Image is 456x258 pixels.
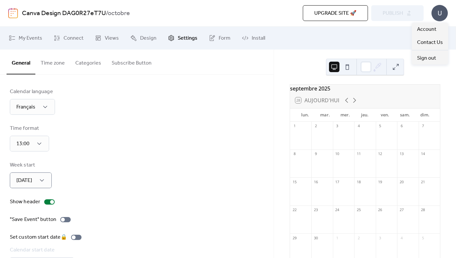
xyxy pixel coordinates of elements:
[314,10,356,17] span: Upgrade site 🚀
[10,216,56,224] div: "Save Event" button
[356,151,361,156] div: 11
[356,208,361,212] div: 25
[7,50,35,74] button: General
[90,29,124,47] a: Views
[70,50,106,74] button: Categories
[355,109,375,122] div: jeu.
[292,124,297,129] div: 1
[290,85,440,92] div: septembre 2025
[415,109,435,122] div: dim.
[313,235,318,240] div: 30
[356,179,361,184] div: 18
[16,139,29,149] span: 13:00
[421,124,426,129] div: 7
[335,179,340,184] div: 17
[417,54,436,62] span: Sign out
[378,151,383,156] div: 12
[125,29,161,47] a: Design
[10,198,40,206] div: Show header
[421,151,426,156] div: 14
[421,235,426,240] div: 5
[356,235,361,240] div: 2
[49,29,88,47] a: Connect
[10,88,54,96] div: Calendar language
[313,208,318,212] div: 23
[335,124,340,129] div: 3
[178,34,197,42] span: Settings
[395,109,415,122] div: sam.
[378,179,383,184] div: 19
[292,208,297,212] div: 22
[64,34,83,42] span: Connect
[399,124,404,129] div: 6
[412,36,448,49] a: Contact Us
[8,8,18,18] img: logo
[315,109,335,122] div: mar.
[421,208,426,212] div: 28
[10,125,48,132] div: Time format
[335,235,340,240] div: 1
[399,151,404,156] div: 13
[204,29,235,47] a: Form
[313,179,318,184] div: 16
[106,7,108,20] b: /
[335,151,340,156] div: 10
[335,208,340,212] div: 24
[313,151,318,156] div: 9
[19,34,42,42] span: My Events
[431,5,448,21] div: U
[412,23,448,36] a: Account
[108,7,130,20] b: octobre
[303,5,368,21] button: Upgrade site 🚀
[16,175,32,186] span: [DATE]
[399,208,404,212] div: 27
[4,29,47,47] a: My Events
[252,34,265,42] span: Install
[399,179,404,184] div: 20
[417,39,443,47] span: Contact Us
[219,34,230,42] span: Form
[417,26,436,33] span: Account
[105,34,119,42] span: Views
[378,235,383,240] div: 3
[35,50,70,74] button: Time zone
[292,151,297,156] div: 8
[22,7,106,20] a: Canva Design DAG0R27eT7U
[237,29,270,47] a: Install
[313,124,318,129] div: 2
[295,109,315,122] div: lun.
[378,124,383,129] div: 5
[399,235,404,240] div: 4
[375,109,395,122] div: ven.
[378,208,383,212] div: 26
[356,124,361,129] div: 4
[106,50,157,74] button: Subscribe Button
[421,179,426,184] div: 21
[335,109,355,122] div: mer.
[140,34,156,42] span: Design
[10,161,50,169] div: Week start
[292,235,297,240] div: 29
[292,179,297,184] div: 15
[163,29,202,47] a: Settings
[16,102,35,112] span: Français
